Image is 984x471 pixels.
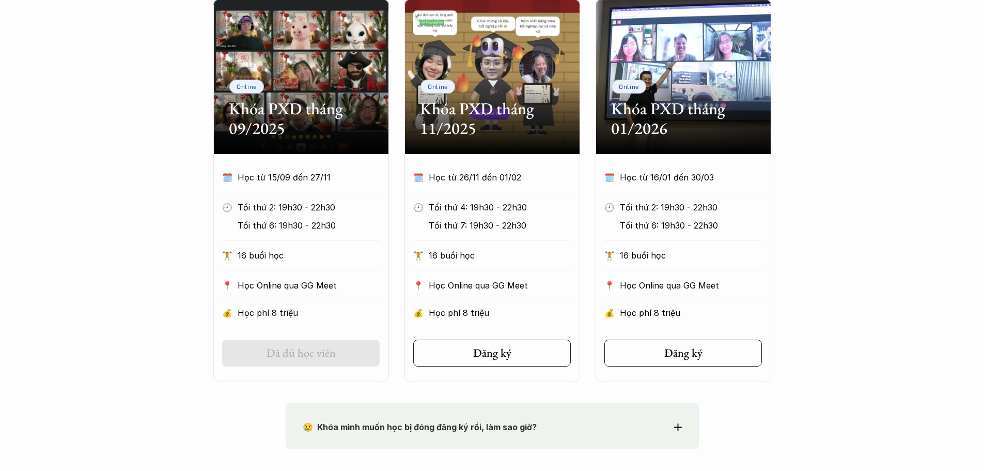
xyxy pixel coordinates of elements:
[429,218,571,233] p: Tối thứ 7: 19h30 - 22h30
[620,278,762,293] p: Học Online qua GG Meet
[238,248,380,263] p: 16 buổi học
[413,170,424,185] p: 🗓️
[604,200,615,215] p: 🕙
[222,305,232,321] p: 💰
[237,83,257,90] p: Online
[267,346,336,360] h5: Đã đủ học viên
[620,305,762,321] p: Học phí 8 triệu
[222,200,232,215] p: 🕙
[620,248,762,263] p: 16 buổi học
[420,99,565,139] h2: Khóa PXD tháng 11/2025
[238,200,380,215] p: Tối thứ 2: 19h30 - 22h30
[413,248,424,263] p: 🏋️
[238,305,380,321] p: Học phí 8 triệu
[222,281,232,291] p: 📍
[429,200,571,215] p: Tối thứ 4: 19h30 - 22h30
[429,305,571,321] p: Học phí 8 triệu
[428,83,448,90] p: Online
[604,248,615,263] p: 🏋️
[664,346,702,360] h5: Đăng ký
[604,305,615,321] p: 💰
[429,170,552,185] p: Học từ 26/11 đến 01/02
[413,281,424,291] p: 📍
[413,340,571,367] a: Đăng ký
[429,248,571,263] p: 16 buổi học
[620,170,743,185] p: Học từ 16/01 đến 30/03
[238,218,380,233] p: Tối thứ 6: 19h30 - 22h30
[229,99,373,139] h2: Khóa PXD tháng 09/2025
[611,99,756,139] h2: Khóa PXD tháng 01/2026
[604,170,615,185] p: 🗓️
[222,170,232,185] p: 🗓️
[604,281,615,291] p: 📍
[238,170,361,185] p: Học từ 15/09 đến 27/11
[473,346,511,360] h5: Đăng ký
[413,200,424,215] p: 🕙
[619,83,639,90] p: Online
[604,340,762,367] a: Đăng ký
[620,200,762,215] p: Tối thứ 2: 19h30 - 22h30
[620,218,762,233] p: Tối thứ 6: 19h30 - 22h30
[413,305,424,321] p: 💰
[303,422,537,432] strong: 😢 Khóa mình muốn học bị đóng đăng ký rồi, làm sao giờ?
[238,278,380,293] p: Học Online qua GG Meet
[222,248,232,263] p: 🏋️
[429,278,571,293] p: Học Online qua GG Meet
